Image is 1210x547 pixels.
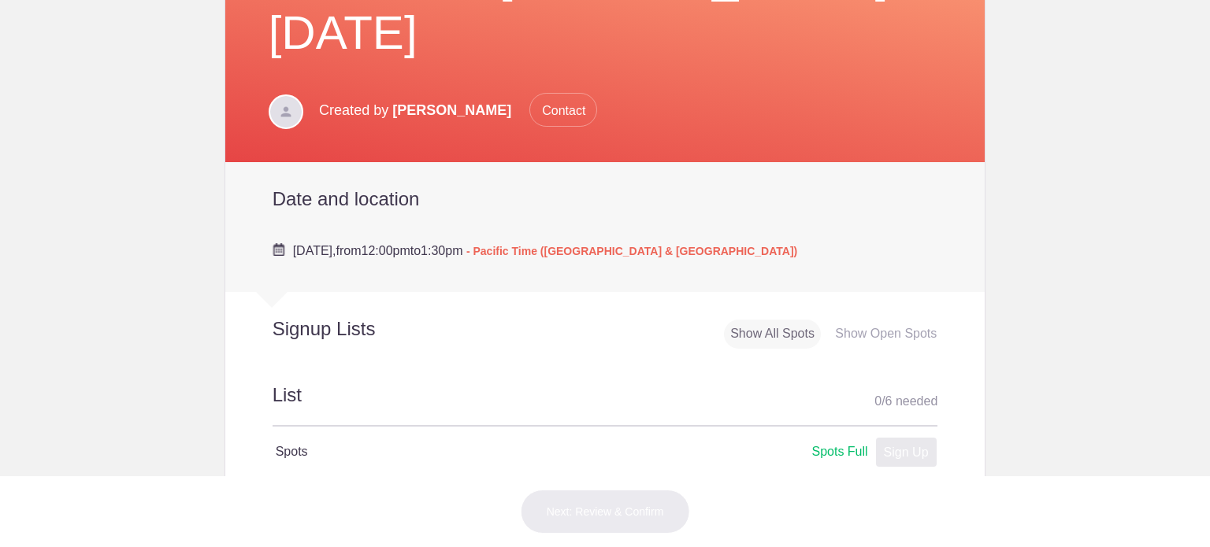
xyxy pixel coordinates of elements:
span: 1:30pm [421,244,462,257]
span: Contact [529,93,597,127]
span: from to [293,244,798,257]
p: Created by [319,93,597,128]
span: 12:00pm [361,244,410,257]
h2: List [273,382,938,427]
div: Show All Spots [724,320,821,349]
span: [PERSON_NAME] [392,102,511,118]
h2: Date and location [273,187,938,211]
div: Spots Full [811,442,867,462]
span: [DATE], [293,244,336,257]
button: Next: Review & Confirm [521,490,690,534]
img: Cal purple [273,243,285,256]
div: Show Open Spots [829,320,943,349]
span: / [882,394,885,408]
span: - Pacific Time ([GEOGRAPHIC_DATA] & [GEOGRAPHIC_DATA]) [466,245,797,257]
img: Davatar [269,94,303,129]
div: 0 6 needed [874,390,937,413]
h2: Signup Lists [225,317,479,341]
h4: Spots [276,442,605,461]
